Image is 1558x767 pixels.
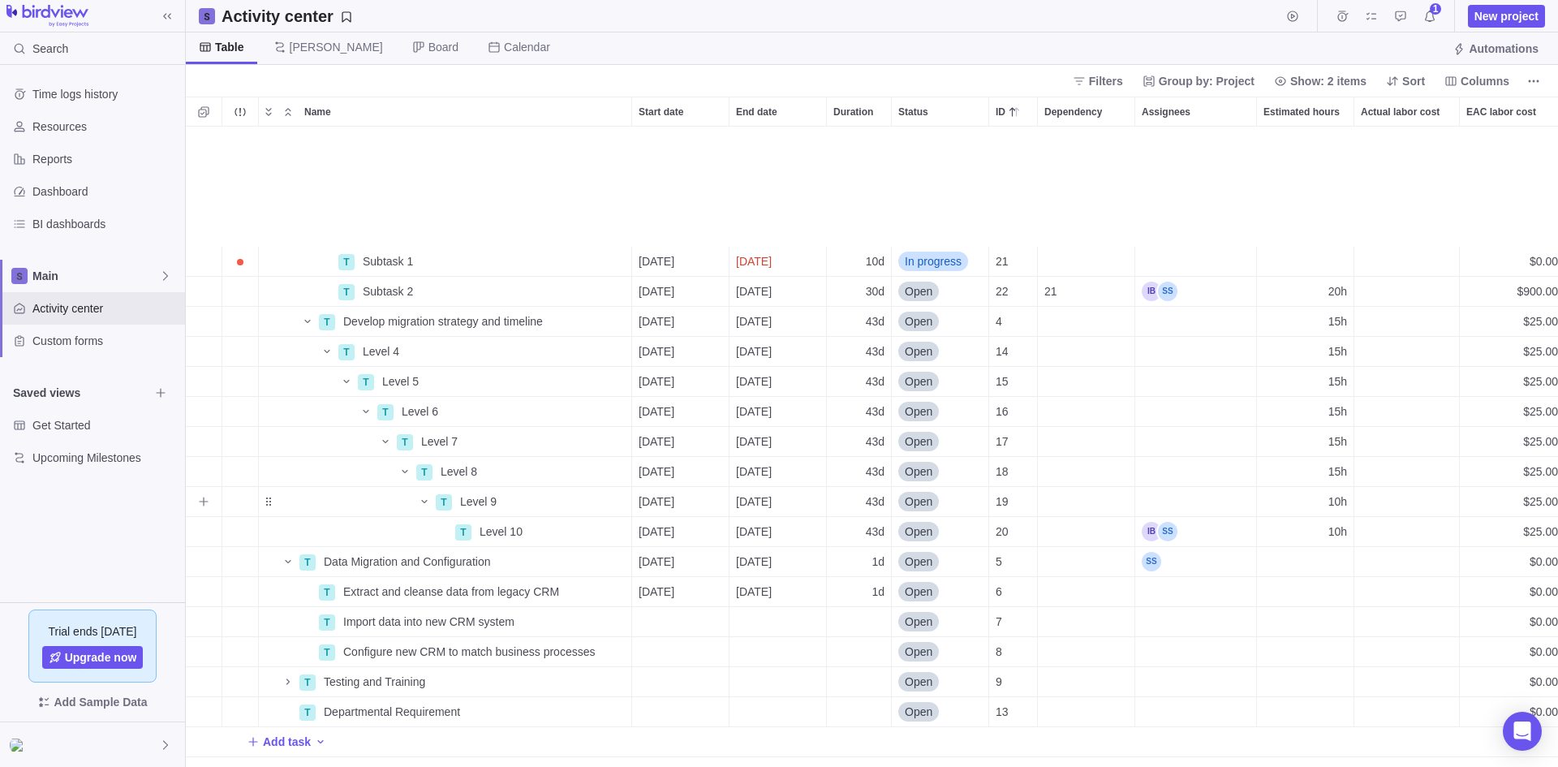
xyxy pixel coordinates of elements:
span: Table [215,39,244,55]
div: Assignees [1135,607,1257,637]
div: Trouble indication [222,367,259,397]
div: Start date [632,427,730,457]
div: Estimated hours [1257,307,1354,337]
div: Actual labor cost [1354,367,1460,397]
div: Trouble indication [222,397,259,427]
span: Estimated hours [1263,104,1340,120]
span: Show: 2 items [1290,73,1366,89]
div: Assignees [1135,487,1257,517]
span: Get Started [32,417,179,433]
div: Assignees [1135,337,1257,367]
span: Browse views [149,381,172,404]
div: Name [259,457,632,487]
div: Assignees [1135,697,1257,727]
div: Trouble indication [222,427,259,457]
div: ID [989,337,1038,367]
div: Status [892,397,989,427]
span: Start timer [1281,5,1304,28]
div: grid [186,127,1558,767]
span: Group by: Project [1136,70,1261,93]
div: Trouble indication [222,487,259,517]
span: [DATE] [639,253,674,269]
div: End date [730,667,827,697]
div: Actual labor cost [1354,667,1460,697]
div: Actual labor cost [1354,487,1460,517]
div: End date [730,607,827,637]
span: Add activity [314,730,327,753]
span: Add Sample Data [13,689,172,715]
span: Start date [639,104,683,120]
div: Dependency [1038,517,1135,547]
div: Estimated hours [1257,667,1354,697]
div: End date [730,577,827,607]
span: Add task [247,730,311,753]
div: End date [730,457,827,487]
div: End date [730,247,827,277]
span: Upcoming Milestones [32,450,179,466]
div: Trouble indication [222,697,259,727]
div: Name [259,667,632,697]
span: Group by: Project [1159,73,1255,89]
span: 10d [866,253,884,269]
a: Upgrade now [42,646,144,669]
span: Resources [32,118,179,135]
div: Duration [827,307,892,337]
div: ID [989,247,1038,277]
div: Name [259,487,632,517]
span: Name [304,104,331,120]
div: T [319,314,335,330]
div: ID [989,97,1037,126]
div: Status [892,487,989,517]
span: Automations [1469,41,1539,57]
span: Status [898,104,928,120]
div: Actual labor cost [1354,247,1460,277]
div: Status [892,607,989,637]
div: Assignees [1135,667,1257,697]
div: Duration [827,367,892,397]
div: Actual labor cost [1354,427,1460,457]
div: Duration [827,577,892,607]
a: Notifications [1418,12,1441,25]
div: Duration [827,247,892,277]
div: Name [259,307,632,337]
div: Start date [632,337,730,367]
span: Save your current layout and filters as a View [215,5,359,28]
div: Estimated hours [1257,637,1354,667]
span: Sort [1402,73,1425,89]
div: Status [892,577,989,607]
div: Duration [827,697,892,727]
div: Status [892,517,989,547]
span: Add Sample Data [54,692,147,712]
span: More actions [1522,70,1545,93]
div: End date [730,427,827,457]
span: Upgrade now [65,649,137,666]
div: Actual labor cost [1354,637,1460,667]
div: ID [989,667,1038,697]
span: New project [1468,5,1545,28]
div: T [358,374,374,390]
img: Show [10,739,29,752]
div: End date [730,637,827,667]
div: Estimated hours [1257,547,1354,577]
div: Start date [632,247,730,277]
div: ID [989,517,1038,547]
div: Dependency [1038,97,1134,126]
div: Name [259,367,632,397]
div: T [319,644,335,661]
div: ID [989,277,1038,307]
span: [PERSON_NAME] [290,39,383,55]
div: T [319,614,335,631]
div: Assignees [1135,97,1256,126]
div: Trouble indication [222,277,259,307]
div: Name [259,247,632,277]
div: Status [892,97,988,126]
div: Duration [827,487,892,517]
span: Add task [263,734,311,750]
div: Dependency [1038,337,1135,367]
div: End date [730,277,827,307]
div: Actual labor cost [1354,577,1460,607]
span: Dependency [1044,104,1102,120]
span: In progress [905,253,962,269]
div: Duration [827,397,892,427]
div: Status [892,337,989,367]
